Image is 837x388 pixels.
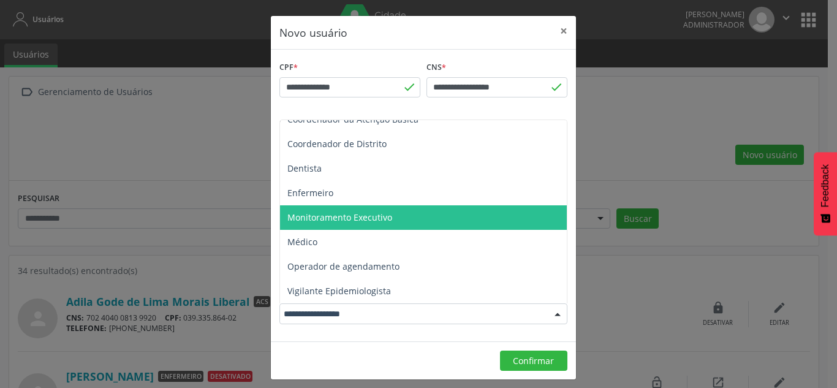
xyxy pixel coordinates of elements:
span: Operador de agendamento [287,261,400,272]
button: Close [551,16,576,46]
label: CNS [426,58,446,77]
span: done [403,80,416,94]
span: Confirmar [513,355,554,367]
label: CPF [279,58,298,77]
span: Feedback [820,164,831,207]
span: Coordenador de Distrito [287,138,387,150]
button: Confirmar [500,351,567,371]
span: Vigilante Epidemiologista [287,285,391,297]
span: Monitoramento Executivo [287,211,392,223]
span: Enfermeiro [287,187,333,199]
button: Feedback - Mostrar pesquisa [814,152,837,235]
label: Nome [279,115,307,134]
h5: Novo usuário [279,25,347,40]
span: Médico [287,236,317,248]
span: done [550,80,563,94]
span: Dentista [287,162,322,174]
